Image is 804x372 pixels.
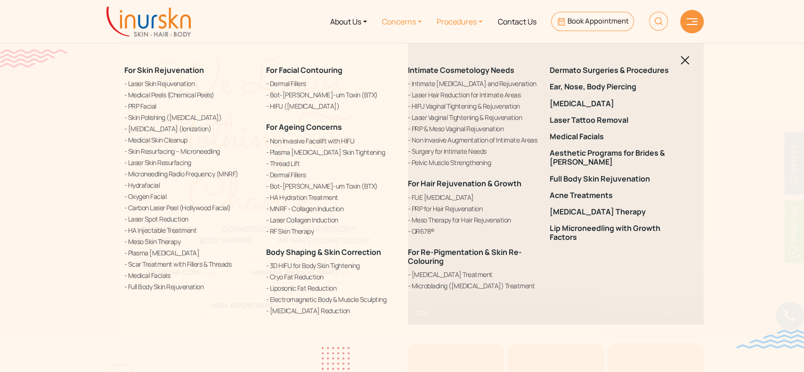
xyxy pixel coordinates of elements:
a: Oxygen Facial [124,191,255,201]
a: Dermal Fillers [266,169,397,179]
a: Concerns [374,4,429,39]
a: Thread Lift [266,158,397,168]
img: blackclosed [681,56,690,65]
a: Non Invasive Augmentation of Intimate Areas [408,135,538,145]
a: [MEDICAL_DATA] (Ionization) [124,124,255,134]
a: Microblading ([MEDICAL_DATA]) Treatment [408,281,538,291]
a: Aesthetic Programs for Brides & [PERSON_NAME] [550,149,680,166]
a: Laser Hair Reduction for Intimate Areas [408,90,538,100]
a: Skin Polishing ([MEDICAL_DATA]) [124,112,255,122]
a: Liposonic Fat Reduction [266,283,397,293]
a: Non Invasive Facelift with HIFU [266,135,397,145]
a: Microneedling Radio Frequency (MNRF) [124,169,255,179]
a: RF Skin Therapy [266,226,397,236]
a: MNRF - Collagen Induction [266,203,397,213]
a: Meso Therapy for Hair Rejuvenation [408,214,538,224]
a: Plasma [MEDICAL_DATA] Skin Tightening [266,147,397,157]
a: Contact Us [490,4,544,39]
img: bluewave [736,330,804,348]
a: Bot-[PERSON_NAME]-um Toxin (BTX) [266,90,397,100]
a: Medical Facials [550,132,680,141]
a: For Skin Rejuvenation [124,65,204,75]
a: [MEDICAL_DATA] Reduction [266,306,397,316]
a: Cryo Fat Reduction [266,272,397,282]
a: 3D HIFU for Body Skin Tightening [266,261,397,270]
a: For Ageing Concerns [266,122,342,132]
a: HA Injectable Treatment [124,225,255,235]
a: PRP for Hair Rejuvenation [408,203,538,213]
a: For Re-Pigmentation & Skin Re-Colouring [408,246,522,266]
a: For Hair Rejuvenation & Growth [408,178,521,189]
a: Laser Skin Rejuvenation [124,79,255,88]
a: Lip Microneedling with Growth Factors [550,224,680,242]
a: Meso Skin Therapy [124,237,255,246]
a: Dermal Fillers [266,79,397,88]
a: Skin Resurfacing – Microneedling [124,146,255,156]
a: HA Hydration Treatment [266,192,397,202]
img: hamLine.svg [686,18,698,25]
a: FUE [MEDICAL_DATA] [408,192,538,202]
a: [MEDICAL_DATA] [550,99,680,108]
a: QR678® [408,226,538,236]
a: Laser Collagen Induction [266,214,397,224]
a: Laser Tattoo Removal [550,116,680,125]
a: Hydrafacial [124,180,255,190]
a: Laser Vaginal Tightening & Rejuvenation [408,112,538,122]
a: Intimate Cosmetology Needs [408,65,514,75]
a: About Us [323,4,374,39]
a: For Facial Contouring [266,65,342,75]
a: Ear, Nose, Body Piercing [550,82,680,91]
a: Body Shaping & Skin Correction [266,246,381,257]
a: Full Body Skin Rejuvenation [550,174,680,183]
a: HIFU Vaginal Tightening & Rejuvenation [408,101,538,111]
a: PRP Facial [124,101,255,111]
a: [MEDICAL_DATA] Therapy [550,207,680,216]
a: Medical Facials [124,270,255,280]
a: Electromagnetic Body & Muscle Sculpting [266,294,397,304]
a: HIFU ([MEDICAL_DATA]) [266,101,397,111]
a: Medical Peels (Chemical Peels) [124,90,255,100]
a: Dermato Surgeries & Procedures [550,66,680,75]
a: Pelvic Muscle Strengthening [408,158,538,167]
a: PRP & Meso Vaginal Rejuvenation [408,124,538,134]
img: inurskn-logo [106,7,191,37]
a: Laser Skin Resurfacing [124,158,255,167]
a: Laser Spot Reduction [124,214,255,224]
a: Book Appointment [551,12,633,31]
a: Scar Treatment with Fillers & Threads [124,259,255,269]
a: Acne Treatments [550,191,680,200]
a: Bot-[PERSON_NAME]-um Toxin (BTX) [266,181,397,190]
span: Book Appointment [568,16,629,26]
img: HeaderSearch [649,12,668,31]
a: Plasma [MEDICAL_DATA] [124,248,255,258]
a: Carbon Laser Peel (Hollywood Facial) [124,203,255,213]
a: [MEDICAL_DATA] Treatment [408,269,538,279]
a: Medical Skin Cleanup [124,135,255,145]
a: Surgery for Intimate Needs [408,146,538,156]
a: Full Body Skin Rejuvenation [124,282,255,292]
a: Procedures [429,4,490,39]
a: Intimate [MEDICAL_DATA] and Rejuvenation [408,79,538,88]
